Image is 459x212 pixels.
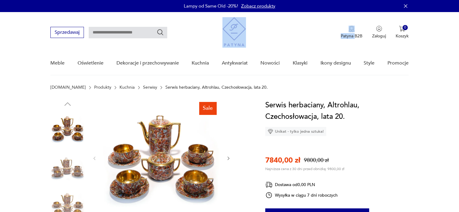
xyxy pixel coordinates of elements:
[265,155,300,165] p: 7840,00 zł
[349,26,355,32] img: Ikona medalu
[372,33,386,39] p: Zaloguj
[265,191,338,199] div: Wysyłka w ciągu 7 dni roboczych
[304,157,329,164] p: 9800,00 zł
[341,26,362,39] button: Patyna B2B
[260,52,280,75] a: Nowości
[222,17,246,46] img: Patyna - sklep z meblami i dekoracjami vintage
[222,52,248,75] a: Antykwariat
[78,52,104,75] a: Oświetlenie
[50,31,84,35] a: Sprzedawaj
[265,166,344,171] p: Najniższa cena z 30 dni przed obniżką: 9800,00 zł
[265,127,326,136] div: Unikat - tylko jedna sztuka!
[94,85,111,90] a: Produkty
[399,26,405,32] img: Ikona koszyka
[364,52,375,75] a: Style
[387,52,409,75] a: Promocje
[157,29,164,36] button: Szukaj
[50,52,65,75] a: Meble
[184,3,238,9] p: Lampy od Same Old -20%!
[116,52,179,75] a: Dekoracje i przechowywanie
[199,102,216,115] div: Sale
[265,100,409,122] h1: Serwis herbaciany, Altrohlau, Czechosłowacja, lata 20.
[50,112,85,146] img: Zdjęcie produktu Serwis herbaciany, Altrohlau, Czechosłowacja, lata 20.
[265,181,273,188] img: Ikona dostawy
[341,26,362,39] a: Ikona medaluPatyna B2B
[50,85,86,90] a: [DOMAIN_NAME]
[192,52,209,75] a: Kuchnia
[341,33,362,39] p: Patyna B2B
[376,26,382,32] img: Ikonka użytkownika
[396,33,409,39] p: Koszyk
[293,52,308,75] a: Klasyki
[268,129,273,134] img: Ikona diamentu
[50,150,85,185] img: Zdjęcie produktu Serwis herbaciany, Altrohlau, Czechosłowacja, lata 20.
[241,3,275,9] a: Zobacz produkty
[165,85,268,90] p: Serwis herbaciany, Altrohlau, Czechosłowacja, lata 20.
[50,27,84,38] button: Sprzedawaj
[120,85,135,90] a: Kuchnia
[403,25,408,30] div: 0
[143,85,157,90] a: Serwisy
[320,52,351,75] a: Ikony designu
[396,26,409,39] button: 0Koszyk
[265,181,338,188] div: Dostawa od 0,00 PLN
[372,26,386,39] button: Zaloguj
